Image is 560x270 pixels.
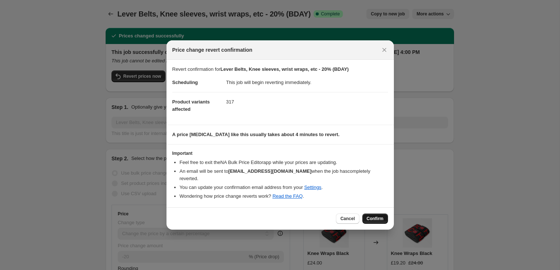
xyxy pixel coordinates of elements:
[180,193,388,200] li: Wondering how price change reverts work? .
[304,185,321,190] a: Settings
[172,46,253,54] span: Price change revert confirmation
[367,216,384,222] span: Confirm
[180,168,388,182] li: An email will be sent to when the job has completely reverted .
[362,214,388,224] button: Confirm
[226,92,388,112] dd: 317
[228,168,311,174] b: [EMAIL_ADDRESS][DOMAIN_NAME]
[172,80,198,85] span: Scheduling
[172,132,340,137] b: A price [MEDICAL_DATA] like this usually takes about 4 minutes to revert.
[180,184,388,191] li: You can update your confirmation email address from your .
[172,99,210,112] span: Product variants affected
[226,73,388,92] dd: This job will begin reverting immediately.
[180,159,388,166] li: Feel free to exit the NA Bulk Price Editor app while your prices are updating.
[220,66,349,72] b: Lever Belts, Knee sleeves, wrist wraps, etc - 20% (BDAY)
[172,150,388,156] h3: Important
[340,216,355,222] span: Cancel
[379,45,389,55] button: Close
[272,193,303,199] a: Read the FAQ
[172,66,388,73] p: Revert confirmation for
[336,214,359,224] button: Cancel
